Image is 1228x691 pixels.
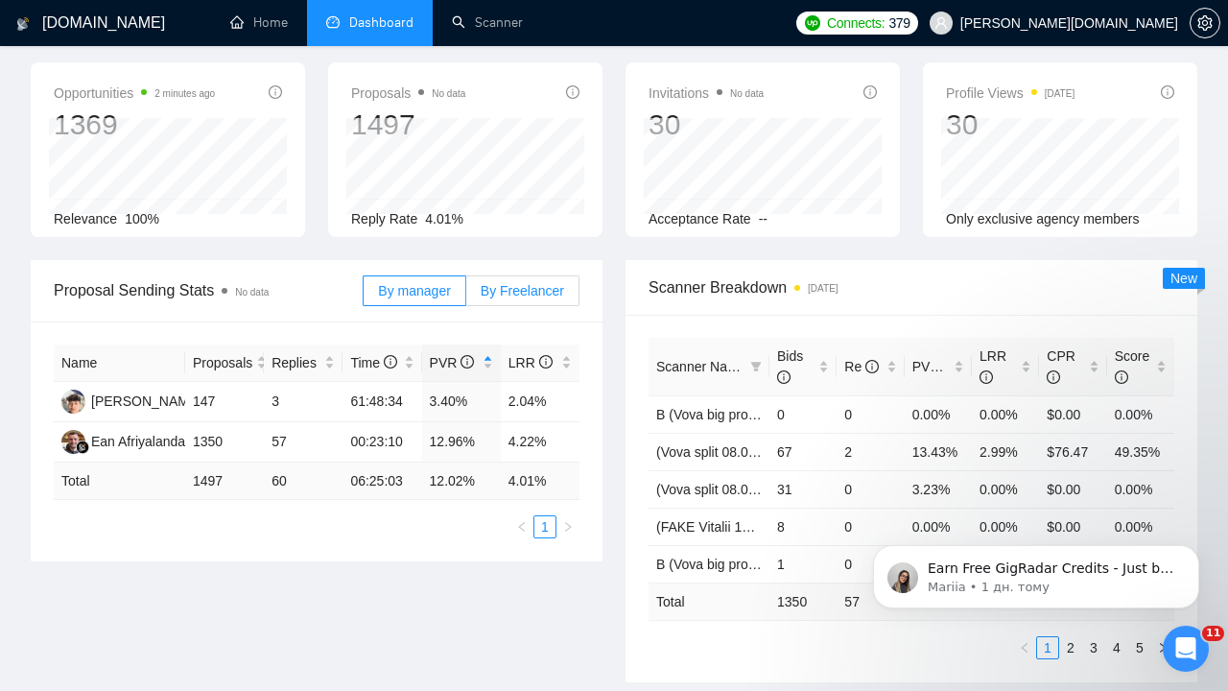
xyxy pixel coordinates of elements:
span: info-circle [1047,370,1060,384]
td: 00:23:10 [342,422,421,463]
div: 1497 [351,107,465,143]
li: 5 [1128,636,1151,659]
span: filter [750,361,762,372]
span: setting [1191,15,1219,31]
span: PVR [430,355,475,370]
span: info-circle [1161,85,1174,99]
a: EAEan Afriyalanda [61,433,185,448]
a: homeHome [230,14,288,31]
time: [DATE] [1045,88,1074,99]
a: 4 [1106,637,1127,658]
span: Score [1115,348,1150,385]
span: info-circle [863,85,877,99]
span: Proposals [193,352,252,373]
a: setting [1190,15,1220,31]
img: VS [61,390,85,414]
span: New [1170,271,1197,286]
span: info-circle [460,355,474,369]
a: 1 [1037,637,1058,658]
iframe: Intercom live chat [1163,626,1209,672]
div: 30 [649,107,764,143]
iframe: Intercom notifications повідомлення [844,505,1228,639]
span: Scanner Name [656,359,745,374]
span: info-circle [777,370,791,384]
time: 2 minutes ago [154,88,215,99]
img: gigradar-bm.png [76,441,89,454]
a: 2 [1060,637,1081,658]
span: By Freelancer [481,283,564,298]
button: right [556,515,579,538]
span: Acceptance Rate [649,211,751,226]
img: logo [16,9,30,39]
span: info-circle [566,85,579,99]
td: $76.47 [1039,433,1106,470]
span: Proposal Sending Stats [54,278,363,302]
li: Previous Page [510,515,533,538]
li: 3 [1082,636,1105,659]
span: user [934,16,948,30]
span: left [516,521,528,533]
li: 4 [1105,636,1128,659]
span: Connects: [827,12,885,34]
span: info-circle [865,360,879,373]
td: 0.00% [905,395,972,433]
span: B (Vova big prompt 20.08) Full-stack [656,407,873,422]
div: 30 [946,107,1074,143]
span: Re [844,359,879,374]
span: PVR [912,359,957,374]
span: Only exclusive agency members [946,211,1140,226]
span: Opportunities [54,82,215,105]
button: left [510,515,533,538]
span: No data [432,88,465,99]
td: 0 [769,395,837,433]
td: 1350 [185,422,264,463]
td: 57 [264,422,342,463]
span: 379 [888,12,909,34]
td: 2 [837,433,904,470]
a: VS[PERSON_NAME] [61,393,201,408]
td: 8 [769,508,837,545]
span: Proposals [351,82,465,105]
li: Next Page [1151,636,1174,659]
span: B (Vova big prompt 20.08) AI Python [656,557,873,572]
td: 12.02 % [422,463,501,500]
span: Time [350,355,396,370]
td: 1350 [769,583,837,620]
span: 11 [1202,626,1224,641]
span: 100% [125,211,159,226]
span: No data [730,88,764,99]
td: 0 [837,545,904,583]
button: right [1151,636,1174,659]
span: -- [759,211,767,226]
th: Replies [264,345,342,382]
span: info-circle [384,355,397,369]
div: Ean Afriyalanda [91,431,185,452]
td: 0.00% [1107,395,1174,433]
td: Total [649,583,769,620]
li: Previous Page [1013,636,1036,659]
td: 0 [837,508,904,545]
span: Scanner Breakdown [649,275,1174,299]
td: 0.00% [1107,470,1174,508]
td: 0.00% [972,470,1039,508]
span: Relevance [54,211,117,226]
span: Invitations [649,82,764,105]
span: info-circle [269,85,282,99]
li: 1 [1036,636,1059,659]
a: 3 [1083,637,1104,658]
td: 06:25:03 [342,463,421,500]
td: 4.22% [501,422,579,463]
img: upwork-logo.png [805,15,820,31]
a: 1 [534,516,555,537]
td: 12.96% [422,422,501,463]
div: 1369 [54,107,215,143]
td: 3.40% [422,382,501,422]
a: (Vova split 08.07) Mvp (Yes Prompt 13.08) [656,444,909,460]
td: 1 [769,545,837,583]
span: info-circle [943,360,956,373]
td: 4.01 % [501,463,579,500]
div: [PERSON_NAME] [91,391,201,412]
